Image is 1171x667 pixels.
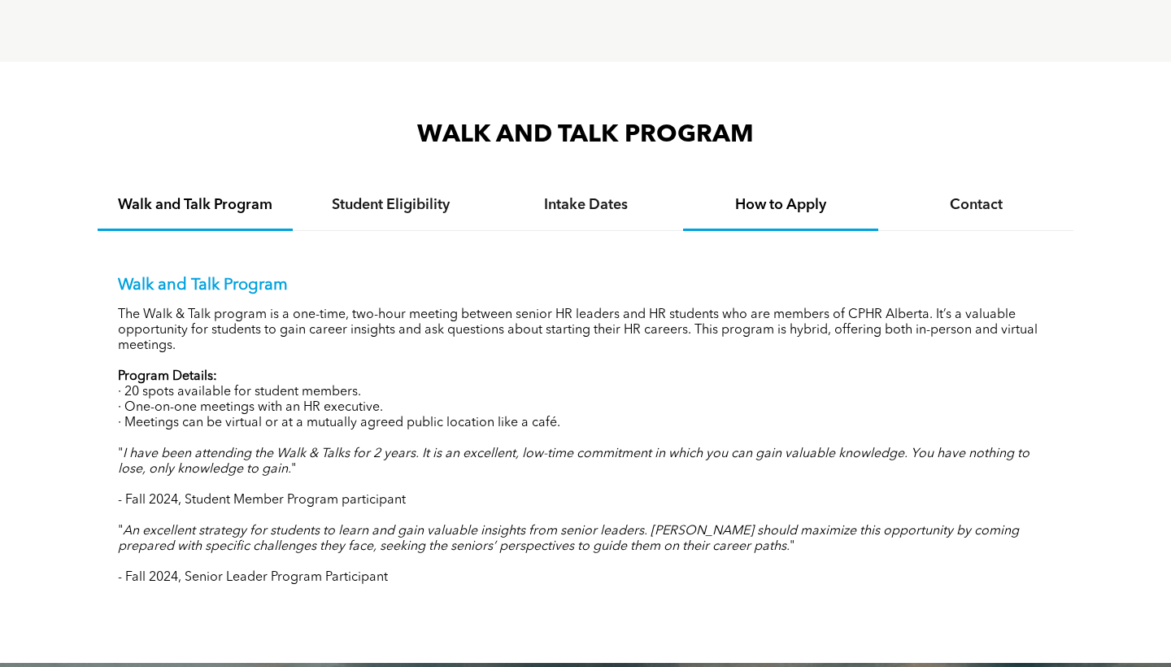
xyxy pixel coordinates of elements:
[307,196,473,214] h4: Student Eligibility
[118,447,1030,476] em: I have been attending the Walk & Talks for 2 years. It is an excellent, low-time commitment in wh...
[893,196,1059,214] h4: Contact
[118,493,1053,508] p: - Fall 2024, Student Member Program participant
[118,276,1053,295] p: Walk and Talk Program
[118,570,1053,586] p: - Fall 2024, Senior Leader Program Participant
[417,123,754,147] span: WALK AND TALK PROGRAM
[118,400,1053,416] p: · One-on-one meetings with an HR executive.
[118,447,1053,477] p: " "
[118,416,1053,431] p: · Meetings can be virtual or at a mutually agreed public location like a café.
[118,307,1053,354] p: The Walk & Talk program is a one-time, two-hour meeting between senior HR leaders and HR students...
[118,524,1053,555] p: " "
[503,196,668,214] h4: Intake Dates
[118,525,1019,553] em: An excellent strategy for students to learn and gain valuable insights from senior leaders. [PERS...
[112,196,278,214] h4: Walk and Talk Program
[118,385,1053,400] p: · 20 spots available for student members.
[118,370,217,383] strong: Program Details:
[698,196,864,214] h4: How to Apply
